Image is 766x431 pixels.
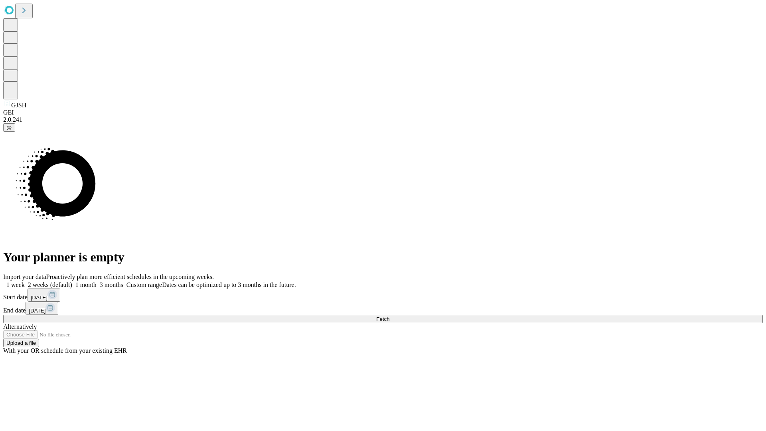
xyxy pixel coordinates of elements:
span: Import your data [3,273,46,280]
h1: Your planner is empty [3,250,763,265]
span: Custom range [126,281,162,288]
button: @ [3,123,15,132]
span: Dates can be optimized up to 3 months in the future. [162,281,296,288]
span: Alternatively [3,323,37,330]
div: 2.0.241 [3,116,763,123]
span: [DATE] [29,308,45,314]
button: Upload a file [3,339,39,347]
span: GJSH [11,102,26,109]
span: 1 week [6,281,25,288]
div: End date [3,302,763,315]
button: [DATE] [28,289,60,302]
span: With your OR schedule from your existing EHR [3,347,127,354]
span: 3 months [100,281,123,288]
button: [DATE] [26,302,58,315]
span: [DATE] [31,295,47,301]
div: GEI [3,109,763,116]
span: Fetch [376,316,389,322]
button: Fetch [3,315,763,323]
span: 2 weeks (default) [28,281,72,288]
span: @ [6,125,12,130]
span: 1 month [75,281,97,288]
span: Proactively plan more efficient schedules in the upcoming weeks. [46,273,214,280]
div: Start date [3,289,763,302]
